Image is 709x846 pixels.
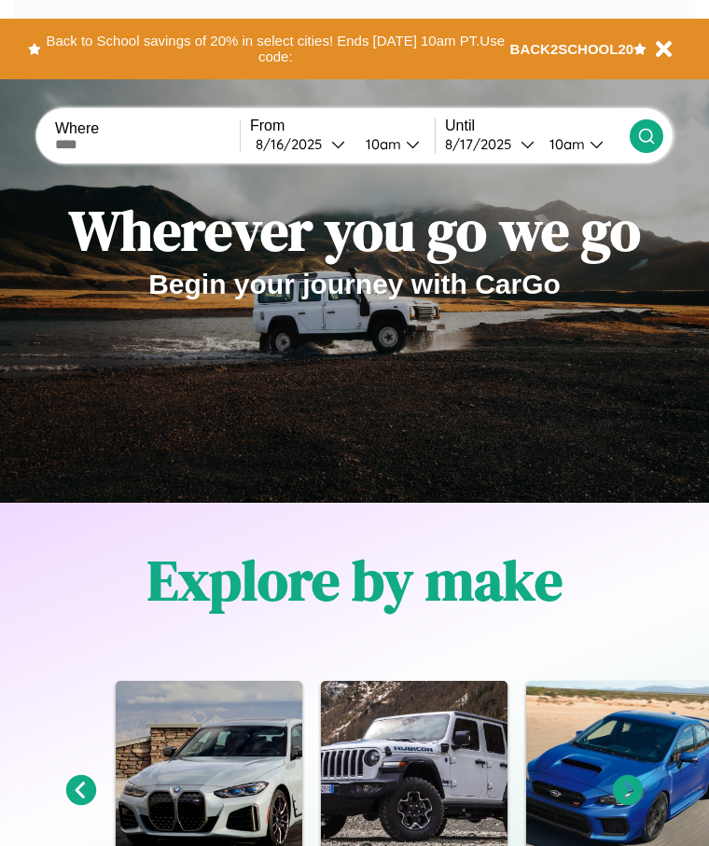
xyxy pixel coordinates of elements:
button: Back to School savings of 20% in select cities! Ends [DATE] 10am PT.Use code: [41,28,510,70]
button: 10am [535,134,630,154]
div: 10am [540,135,590,153]
button: 10am [351,134,435,154]
label: Where [55,120,240,137]
div: 10am [356,135,406,153]
h1: Explore by make [147,542,563,618]
b: BACK2SCHOOL20 [510,41,634,57]
label: Until [445,118,630,134]
div: 8 / 16 / 2025 [256,135,331,153]
label: From [250,118,435,134]
button: 8/16/2025 [250,134,351,154]
div: 8 / 17 / 2025 [445,135,521,153]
